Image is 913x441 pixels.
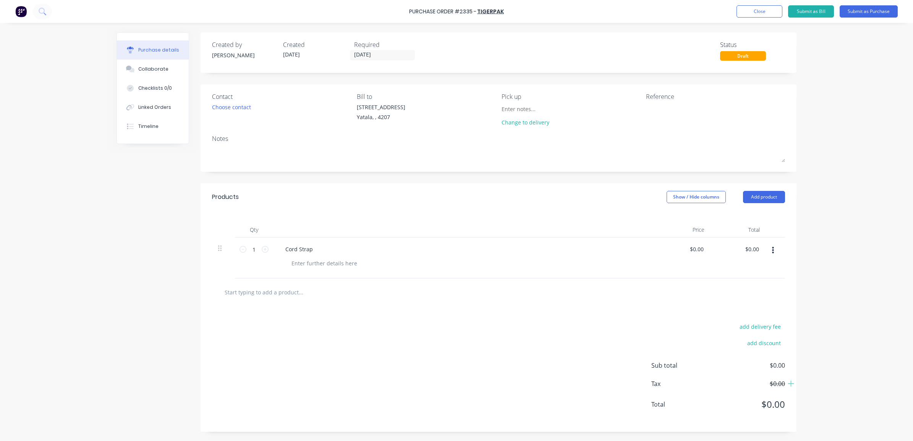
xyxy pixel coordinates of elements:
[15,6,27,17] img: Factory
[279,244,319,255] div: Cord Strap
[720,51,766,61] div: Draft
[212,134,785,143] div: Notes
[357,92,496,101] div: Bill to
[409,8,476,16] div: Purchase Order #2335 -
[840,5,898,18] button: Submit as Purchase
[743,191,785,203] button: Add product
[651,361,709,370] span: Sub total
[357,113,405,121] div: Yatala, , 4207
[224,284,377,300] input: Start typing to add a product...
[502,103,571,115] input: Enter notes...
[212,51,277,59] div: [PERSON_NAME]
[655,222,711,237] div: Price
[117,117,189,136] button: Timeline
[283,40,348,49] div: Created
[788,5,834,18] button: Submit as Bill
[235,222,273,237] div: Qty
[117,40,189,60] button: Purchase details
[709,361,785,370] span: $0.00
[720,40,785,49] div: Status
[711,222,766,237] div: Total
[502,118,571,126] div: Change to delivery
[117,79,189,98] button: Checklists 0/0
[138,104,171,111] div: Linked Orders
[212,192,239,202] div: Products
[651,379,709,388] span: Tax
[735,321,785,331] button: add delivery fee
[502,92,641,101] div: Pick up
[138,47,179,53] div: Purchase details
[743,338,785,348] button: add discount
[212,103,251,111] div: Choose contact
[646,92,785,101] div: Reference
[138,85,172,92] div: Checklists 0/0
[709,397,785,411] span: $0.00
[212,92,351,101] div: Contact
[354,40,419,49] div: Required
[212,40,277,49] div: Created by
[651,400,709,409] span: Total
[737,5,782,18] button: Close
[117,98,189,117] button: Linked Orders
[138,123,159,130] div: Timeline
[117,60,189,79] button: Collaborate
[357,103,405,111] div: [STREET_ADDRESS]
[138,66,168,73] div: Collaborate
[709,379,785,388] span: $0.00
[477,8,504,15] a: TigerPak
[667,191,726,203] button: Show / Hide columns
